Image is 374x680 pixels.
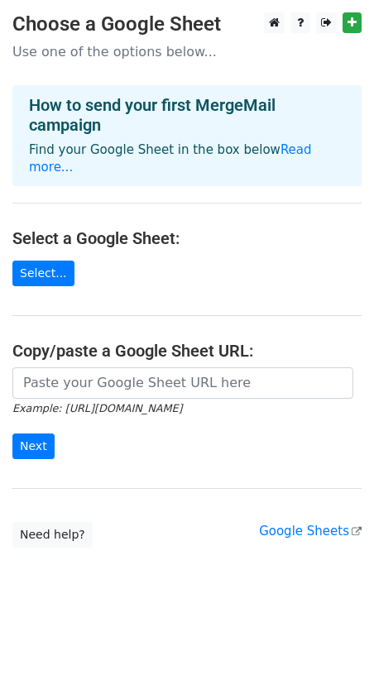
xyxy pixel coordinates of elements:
input: Next [12,433,55,459]
p: Find your Google Sheet in the box below [29,141,345,176]
small: Example: [URL][DOMAIN_NAME] [12,402,182,414]
h4: How to send your first MergeMail campaign [29,95,345,135]
a: Google Sheets [259,524,362,539]
a: Select... [12,261,74,286]
a: Read more... [29,142,312,175]
h4: Select a Google Sheet: [12,228,362,248]
p: Use one of the options below... [12,43,362,60]
h4: Copy/paste a Google Sheet URL: [12,341,362,361]
a: Need help? [12,522,93,548]
h3: Choose a Google Sheet [12,12,362,36]
input: Paste your Google Sheet URL here [12,367,353,399]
